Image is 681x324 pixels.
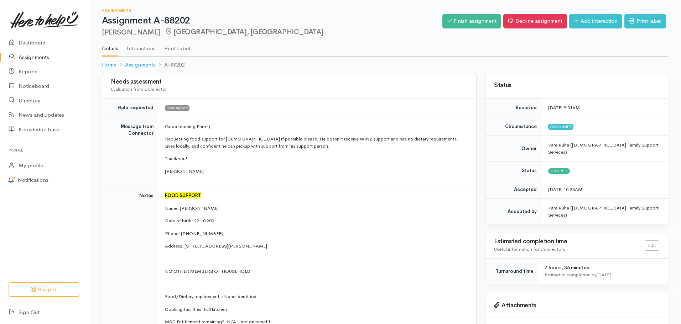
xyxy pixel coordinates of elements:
[548,186,582,192] time: [DATE] 10:23AM
[485,199,542,224] td: Accepted by
[102,61,116,69] a: Home
[624,14,666,28] a: Print label
[485,180,542,199] td: Accepted
[485,99,542,117] td: Received
[165,268,468,275] p: NO OTHER MEMBERS OF HOUSEHOLD
[165,192,201,198] font: FOOD SUPPORT
[165,123,468,130] p: Good morning Pare :)
[485,161,542,180] td: Status
[165,217,468,224] p: Date of birth: 22.10.200
[165,155,468,162] p: Thank you!
[102,57,668,73] nav: breadcrumb
[165,306,468,313] p: Cooking facilities: Full kitchen
[442,14,501,28] a: Finish assignment
[569,14,622,28] a: Add interaction
[9,145,80,155] h6: Profile
[102,16,442,26] h1: Assignment A-88202
[503,14,567,28] a: Decline assignment
[125,61,156,69] a: Assignments
[545,271,659,278] div: Estimated completion by
[548,142,659,155] span: Pare Ruha ([DEMOGRAPHIC_DATA] Family Support Services)
[102,28,442,36] h2: [PERSON_NAME]
[165,205,468,212] p: Name: [PERSON_NAME]
[545,265,589,271] span: 7 hours, 36 minutes
[127,36,156,56] a: Interactions
[102,36,118,57] a: Details
[494,302,659,309] h3: Attachments
[9,282,80,297] button: Support
[165,27,323,36] span: [GEOGRAPHIC_DATA], [GEOGRAPHIC_DATA]
[548,124,573,129] span: Community
[164,36,190,56] a: Print Label
[494,238,645,245] h3: Estimated completion time
[165,293,468,300] p: Food/Dietary requirements: None identified
[156,61,184,69] li: A-88202
[165,230,468,237] p: Phone: [PHONE_NUMBER]
[548,105,580,111] time: [DATE] 9:01AM
[597,272,611,278] time: [DATE]
[645,240,659,251] a: Edit
[165,243,468,250] p: Address: [STREET_ADDRESS][PERSON_NAME]
[485,136,542,161] td: Owner
[165,136,468,149] p: Requesting food support for [DEMOGRAPHIC_DATA] if possible please. He doesn't receive WINZ suppor...
[165,168,468,175] p: [PERSON_NAME]
[548,168,570,174] span: Accepted
[542,199,668,224] td: Pare Ruha ([DEMOGRAPHIC_DATA] Family Support Services)
[494,246,565,252] span: Useful information for Connectors
[494,82,659,89] h3: Status
[485,259,539,284] td: Turnaround time
[111,86,167,92] span: Evaluation from Connector
[165,105,189,111] span: Food support
[102,117,159,186] td: Message from Connector
[102,99,159,117] td: Help requested
[485,117,542,136] td: Circumstance
[102,9,442,12] h6: Assignments
[111,79,468,85] h3: Needs assessment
